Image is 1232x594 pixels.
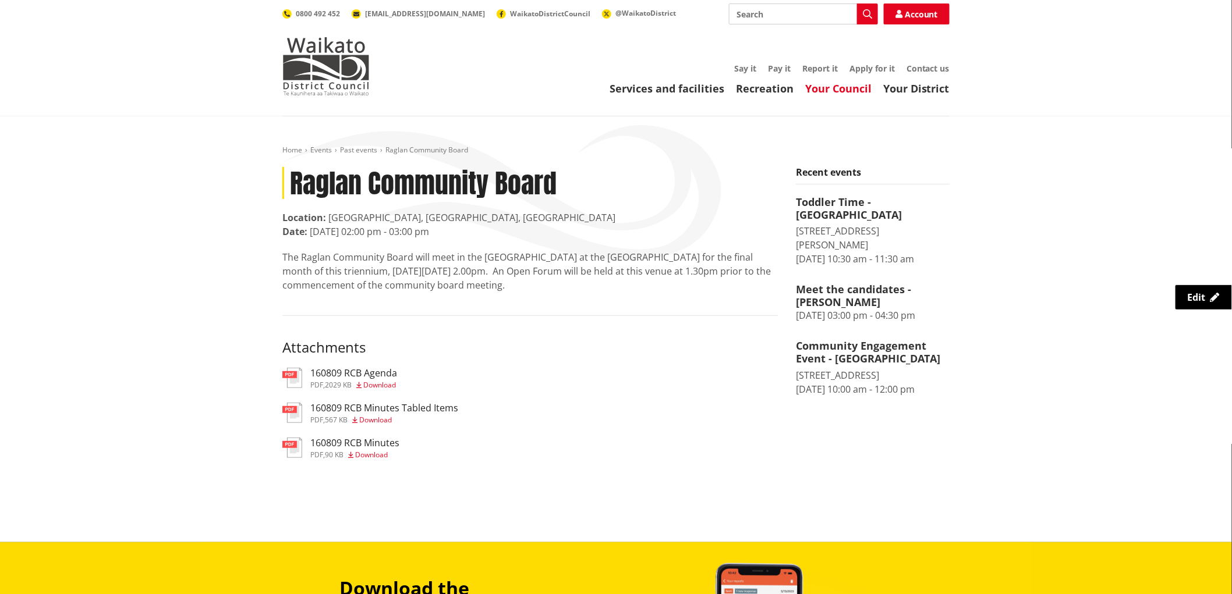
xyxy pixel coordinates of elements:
[310,382,397,389] div: ,
[282,438,399,458] a: 160809 RCB Minutes pdf,90 KB Download
[796,252,914,265] time: [DATE] 10:30 am - 11:30 am
[282,438,302,458] img: document-pdf.svg
[325,450,344,460] span: 90 KB
[296,9,340,19] span: 0800 492 452
[310,450,323,460] span: pdf
[310,417,458,424] div: ,
[282,403,458,424] a: 160809 RCB Minutes Tabled Items pdf,567 KB Download
[796,340,950,396] a: Community Engagement Event - [GEOGRAPHIC_DATA] [STREET_ADDRESS] [DATE] 10:00 am - 12:00 pm
[796,309,915,322] time: [DATE] 03:00 pm - 04:30 pm
[310,403,458,414] h3: 160809 RCB Minutes Tabled Items
[310,438,399,449] h3: 160809 RCB Minutes
[497,9,590,19] a: WaikatoDistrictCouncil
[796,340,950,365] h4: Community Engagement Event - [GEOGRAPHIC_DATA]
[385,145,468,155] span: Raglan Community Board
[768,63,791,74] a: Pay it
[310,451,399,458] div: ,
[352,9,485,19] a: [EMAIL_ADDRESS][DOMAIN_NAME]
[282,37,370,95] img: Waikato District Council - Te Kaunihera aa Takiwaa o Waikato
[310,225,429,238] time: [DATE] 02:00 pm - 03:00 pm
[602,8,676,18] a: @WaikatoDistrict
[883,81,950,95] a: Your District
[615,8,676,18] span: @WaikatoDistrict
[282,145,950,155] nav: breadcrumb
[282,9,340,19] a: 0800 492 452
[282,368,397,389] a: 160809 RCB Agenda pdf,2029 KB Download
[365,9,485,19] span: [EMAIL_ADDRESS][DOMAIN_NAME]
[729,3,878,24] input: Search input
[734,63,756,74] a: Say it
[310,380,323,390] span: pdf
[325,415,348,425] span: 567 KB
[1188,291,1206,304] span: Edit
[884,3,950,24] a: Account
[796,224,950,252] div: [STREET_ADDRESS][PERSON_NAME]
[610,81,724,95] a: Services and facilities
[328,211,615,224] span: [GEOGRAPHIC_DATA], [GEOGRAPHIC_DATA], [GEOGRAPHIC_DATA]
[325,380,352,390] span: 2029 KB
[282,145,302,155] a: Home
[796,283,950,308] h4: Meet the candidates - [PERSON_NAME]
[907,63,950,74] a: Contact us
[310,368,397,379] h3: 160809 RCB Agenda
[310,145,332,155] a: Events
[359,415,392,425] span: Download
[796,196,950,221] h4: Toddler Time - [GEOGRAPHIC_DATA]
[849,63,895,74] a: Apply for it
[282,339,778,356] h3: Attachments
[796,167,950,184] h5: Recent events
[282,403,302,423] img: document-pdf.svg
[802,63,838,74] a: Report it
[282,250,778,292] div: The Raglan Community Board will meet in the [GEOGRAPHIC_DATA] at the [GEOGRAPHIC_DATA] for the fi...
[282,225,307,238] strong: Date:
[736,81,794,95] a: Recreation
[510,9,590,19] span: WaikatoDistrictCouncil
[796,383,915,396] time: [DATE] 10:00 am - 12:00 pm
[282,167,778,199] h1: Raglan Community Board
[796,283,950,322] a: Meet the candidates - [PERSON_NAME] [DATE] 03:00 pm - 04:30 pm
[363,380,396,390] span: Download
[282,368,302,388] img: document-pdf.svg
[796,196,950,266] a: Toddler Time - [GEOGRAPHIC_DATA] [STREET_ADDRESS][PERSON_NAME] [DATE] 10:30 am - 11:30 am
[355,450,388,460] span: Download
[1178,545,1220,587] iframe: Messenger Launcher
[310,415,323,425] span: pdf
[1176,285,1232,310] a: Edit
[340,145,377,155] a: Past events
[805,81,872,95] a: Your Council
[282,211,326,224] strong: Location:
[796,368,950,382] div: [STREET_ADDRESS]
